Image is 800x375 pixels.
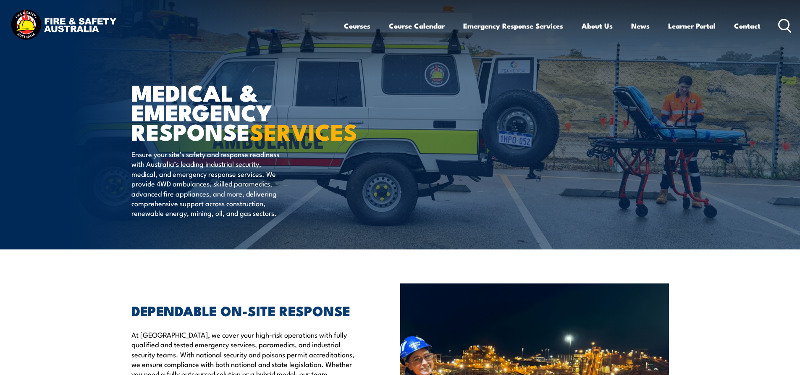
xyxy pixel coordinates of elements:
a: Courses [344,15,370,37]
a: News [631,15,650,37]
h1: MEDICAL & EMERGENCY RESPONSE [131,82,339,141]
p: Ensure your site’s safety and response readiness with Australia’s leading industrial security, me... [131,149,285,218]
a: Learner Portal [668,15,716,37]
a: Emergency Response Services [463,15,563,37]
a: Contact [734,15,761,37]
strong: SERVICES [250,113,357,148]
h2: DEPENDABLE ON-SITE RESPONSE [131,304,362,316]
a: Course Calendar [389,15,445,37]
a: About Us [582,15,613,37]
